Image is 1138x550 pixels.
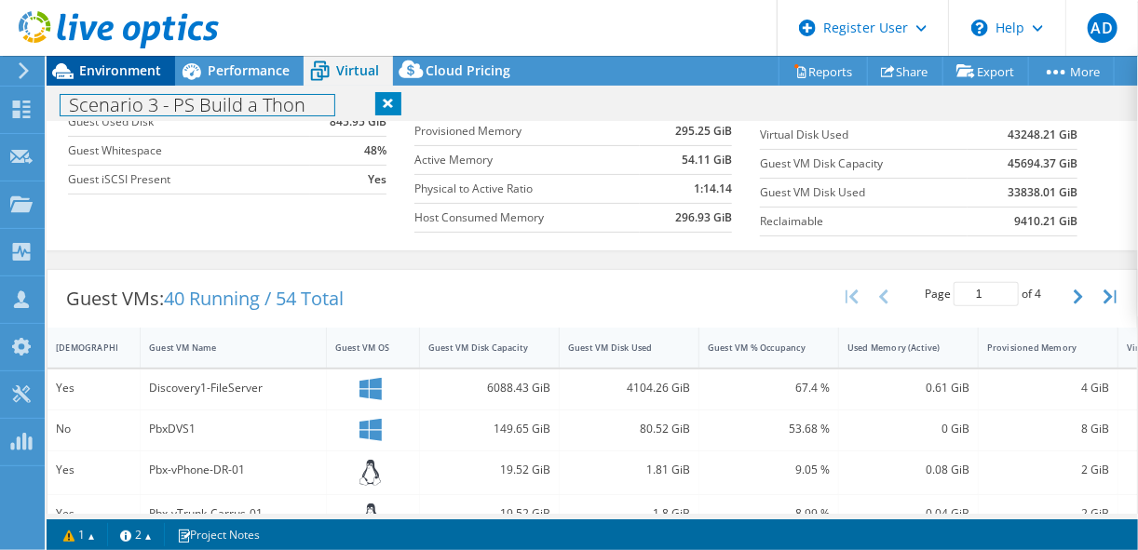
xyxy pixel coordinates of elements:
[164,523,273,546] a: Project Notes
[847,342,947,354] div: Used Memory (Active)
[954,282,1019,306] input: jump to page
[708,460,830,480] div: 9.05 %
[335,342,388,354] div: Guest VM OS
[675,208,732,227] b: 296.93 GiB
[414,122,640,141] label: Provisioned Memory
[414,151,640,169] label: Active Memory
[1008,126,1077,144] b: 43248.21 GiB
[987,419,1109,439] div: 8 GiB
[68,113,309,131] label: Guest Used Disk
[942,57,1029,86] a: Export
[149,419,318,439] div: PbxDVS1
[50,523,108,546] a: 1
[149,503,318,524] div: Pbx-vTrunk-Carrus-01
[164,286,344,311] span: 40 Running / 54 Total
[414,208,640,227] label: Host Consumed Memory
[987,460,1109,480] div: 2 GiB
[568,419,690,439] div: 80.52 GiB
[1008,183,1077,202] b: 33838.01 GiB
[149,378,318,398] div: Discovery1-FileServer
[568,378,690,398] div: 4104.26 GiB
[428,460,550,480] div: 19.52 GiB
[779,57,868,86] a: Reports
[760,126,968,144] label: Virtual Disk Used
[568,503,690,524] div: 1.8 GiB
[867,57,943,86] a: Share
[1028,57,1115,86] a: More
[1088,13,1118,43] span: AD
[61,95,334,115] h1: Scenario 3 - PS Build a Thon
[368,170,386,189] b: Yes
[428,342,528,354] div: Guest VM Disk Capacity
[428,419,550,439] div: 149.65 GiB
[68,170,309,189] label: Guest iSCSI Present
[847,378,969,398] div: 0.61 GiB
[847,503,969,524] div: 0.04 GiB
[708,419,830,439] div: 53.68 %
[987,503,1109,524] div: 2 GiB
[694,180,732,198] b: 1:14.14
[364,141,386,160] b: 48%
[79,61,161,79] span: Environment
[56,342,109,354] div: [DEMOGRAPHIC_DATA]
[428,378,550,398] div: 6088.43 GiB
[149,342,295,354] div: Guest VM Name
[760,154,968,173] label: Guest VM Disk Capacity
[68,141,309,160] label: Guest Whitespace
[426,61,510,79] span: Cloud Pricing
[847,419,969,439] div: 0 GiB
[760,212,968,231] label: Reclaimable
[987,342,1087,354] div: Provisioned Memory
[56,503,131,524] div: Yes
[708,378,830,398] div: 67.4 %
[847,460,969,480] div: 0.08 GiB
[330,113,386,131] b: 845.95 GiB
[708,503,830,524] div: 8.99 %
[47,270,362,328] div: Guest VMs:
[708,342,807,354] div: Guest VM % Occupancy
[414,180,640,198] label: Physical to Active Ratio
[107,523,165,546] a: 2
[208,61,290,79] span: Performance
[1035,286,1041,302] span: 4
[971,20,988,36] svg: \n
[568,460,690,480] div: 1.81 GiB
[1014,212,1077,231] b: 9410.21 GiB
[1008,154,1077,173] b: 45694.37 GiB
[149,460,318,480] div: Pbx-vPhone-DR-01
[56,378,131,398] div: Yes
[428,503,550,524] div: 19.52 GiB
[682,151,732,169] b: 54.11 GiB
[987,378,1109,398] div: 4 GiB
[675,122,732,141] b: 295.25 GiB
[925,282,1041,306] span: Page of
[56,419,131,439] div: No
[56,460,131,480] div: Yes
[760,183,968,202] label: Guest VM Disk Used
[568,342,668,354] div: Guest VM Disk Used
[336,61,379,79] span: Virtual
